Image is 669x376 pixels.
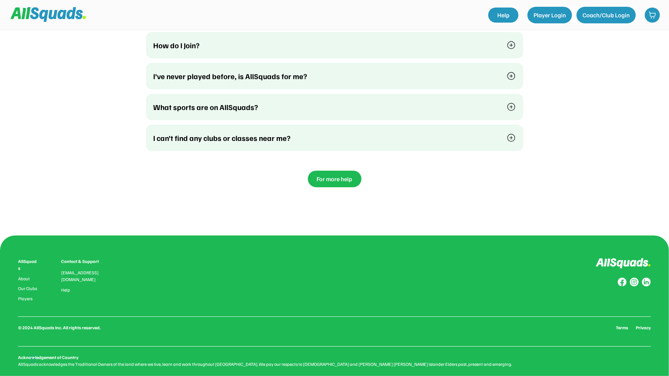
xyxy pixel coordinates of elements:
img: Group%20copy%206.svg [642,278,651,287]
div: What sports are on AllSquads? [154,101,498,113]
a: Terms [616,324,628,331]
img: Group%20copy%208.svg [618,278,627,287]
div: Contact & Support [61,258,108,265]
img: Group%20copy%207.svg [630,278,639,287]
div: © 2024 AllSquads Inc. All rights reserved. [18,324,101,331]
div: [EMAIL_ADDRESS][DOMAIN_NAME] [61,269,108,283]
button: Coach/Club Login [577,7,636,23]
img: plus-circle%20%281%29.svg [507,133,516,142]
a: Help [488,8,518,23]
div: I can’t find any clubs or classes near me? [154,132,498,144]
a: Players [18,296,38,301]
div: AllSquads [18,258,38,272]
img: shopping-cart-01%20%281%29.svg [649,11,656,19]
a: Privacy [636,324,651,331]
div: AllSquads acknowledges the Traditional Owners of the land where we live, learn and work throughou... [18,361,651,368]
img: plus-circle%20%281%29.svg [507,102,516,112]
a: Our Clubs [18,286,38,291]
img: Logo%20inverted.svg [596,258,651,269]
img: Squad%20Logo.svg [11,7,86,21]
div: How do I Join? [154,40,498,51]
div: Acknowledgement of Country [18,354,78,361]
a: Help [61,287,70,293]
button: For more help [308,171,361,187]
img: plus-circle%20%281%29.svg [507,41,516,50]
div: I’ve never played before, is AllSquads for me? [154,70,498,82]
button: Player Login [528,7,572,23]
a: About [18,276,38,281]
img: plus-circle%20%281%29.svg [507,72,516,81]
